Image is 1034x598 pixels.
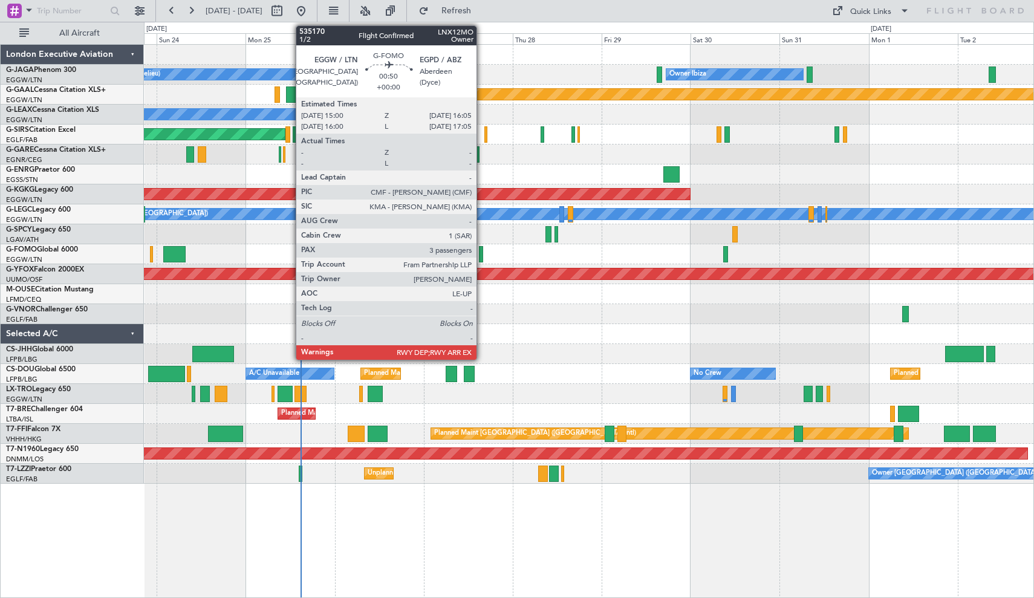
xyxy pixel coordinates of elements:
span: LX-TRO [6,386,32,393]
a: LGAV/ATH [6,235,39,244]
span: G-SPCY [6,226,32,233]
div: Tue 26 [335,33,424,44]
a: G-SIRSCitation Excel [6,126,76,134]
div: Sat 30 [691,33,779,44]
a: EGNR/CEG [6,155,42,164]
div: [DATE] [146,24,167,34]
a: M-OUSECitation Mustang [6,286,94,293]
a: LX-TROLegacy 650 [6,386,71,393]
span: G-GAAL [6,86,34,94]
a: G-KGKGLegacy 600 [6,186,73,193]
div: [DATE] [871,24,891,34]
div: Planned Maint Warsaw ([GEOGRAPHIC_DATA]) [281,405,427,423]
a: G-FOMOGlobal 6000 [6,246,78,253]
a: G-ENRGPraetor 600 [6,166,75,174]
a: T7-LZZIPraetor 600 [6,466,71,473]
a: LFPB/LBG [6,355,37,364]
button: All Aircraft [13,24,131,43]
div: Thu 28 [513,33,602,44]
a: T7-FFIFalcon 7X [6,426,60,433]
div: No Crew [694,365,721,383]
a: G-JAGAPhenom 300 [6,67,76,74]
input: Trip Number [37,2,106,20]
div: Planned Maint [GEOGRAPHIC_DATA] ([GEOGRAPHIC_DATA] Intl) [434,424,636,443]
div: Planned Maint Dusseldorf [368,85,447,103]
a: EGLF/FAB [6,135,37,145]
a: EGGW/LTN [6,255,42,264]
a: G-GARECessna Citation XLS+ [6,146,106,154]
div: Mon 25 [245,33,334,44]
a: EGGW/LTN [6,76,42,85]
a: VHHH/HKG [6,435,42,444]
a: EGGW/LTN [6,195,42,204]
a: T7-BREChallenger 604 [6,406,83,413]
span: G-ENRG [6,166,34,174]
span: G-LEGC [6,206,32,213]
a: G-VNORChallenger 650 [6,306,88,313]
span: G-VNOR [6,306,36,313]
div: Unplanned Maint [GEOGRAPHIC_DATA] ([GEOGRAPHIC_DATA]) [368,464,567,483]
span: G-SIRS [6,126,29,134]
a: EGGW/LTN [6,395,42,404]
span: G-KGKG [6,186,34,193]
div: Sun 24 [157,33,245,44]
a: EGSS/STN [6,175,38,184]
span: All Aircraft [31,29,128,37]
span: CS-JHH [6,346,32,353]
div: Fri 29 [602,33,691,44]
a: CS-DOUGlobal 6500 [6,366,76,373]
a: EGGW/LTN [6,115,42,125]
a: G-LEAXCessna Citation XLS [6,106,99,114]
a: LFMD/CEQ [6,295,41,304]
div: Wed 27 [424,33,513,44]
a: UUMO/OSF [6,275,42,284]
span: T7-BRE [6,406,31,413]
span: T7-LZZI [6,466,31,473]
div: Sun 31 [779,33,868,44]
div: Quick Links [850,6,891,18]
div: Owner Ibiza [669,65,706,83]
a: G-YFOXFalcon 2000EX [6,266,84,273]
a: G-SPCYLegacy 650 [6,226,71,233]
button: Quick Links [826,1,915,21]
div: Planned Maint [GEOGRAPHIC_DATA] ([GEOGRAPHIC_DATA]) [364,365,554,383]
span: G-FOMO [6,246,37,253]
a: DNMM/LOS [6,455,44,464]
a: LFPB/LBG [6,375,37,384]
a: EGLF/FAB [6,475,37,484]
span: T7-N1960 [6,446,40,453]
div: Mon 1 [869,33,958,44]
span: G-GARE [6,146,34,154]
a: EGGW/LTN [6,96,42,105]
span: [DATE] - [DATE] [206,5,262,16]
div: A/C Unavailable [249,365,299,383]
button: Refresh [413,1,486,21]
span: G-LEAX [6,106,32,114]
span: M-OUSE [6,286,35,293]
span: CS-DOU [6,366,34,373]
a: EGGW/LTN [6,215,42,224]
span: G-JAGA [6,67,34,74]
a: T7-N1960Legacy 650 [6,446,79,453]
span: G-YFOX [6,266,34,273]
a: EGLF/FAB [6,315,37,324]
span: T7-FFI [6,426,27,433]
a: G-LEGCLegacy 600 [6,206,71,213]
a: G-GAALCessna Citation XLS+ [6,86,106,94]
span: Refresh [431,7,482,15]
a: CS-JHHGlobal 6000 [6,346,73,353]
a: LTBA/ISL [6,415,33,424]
